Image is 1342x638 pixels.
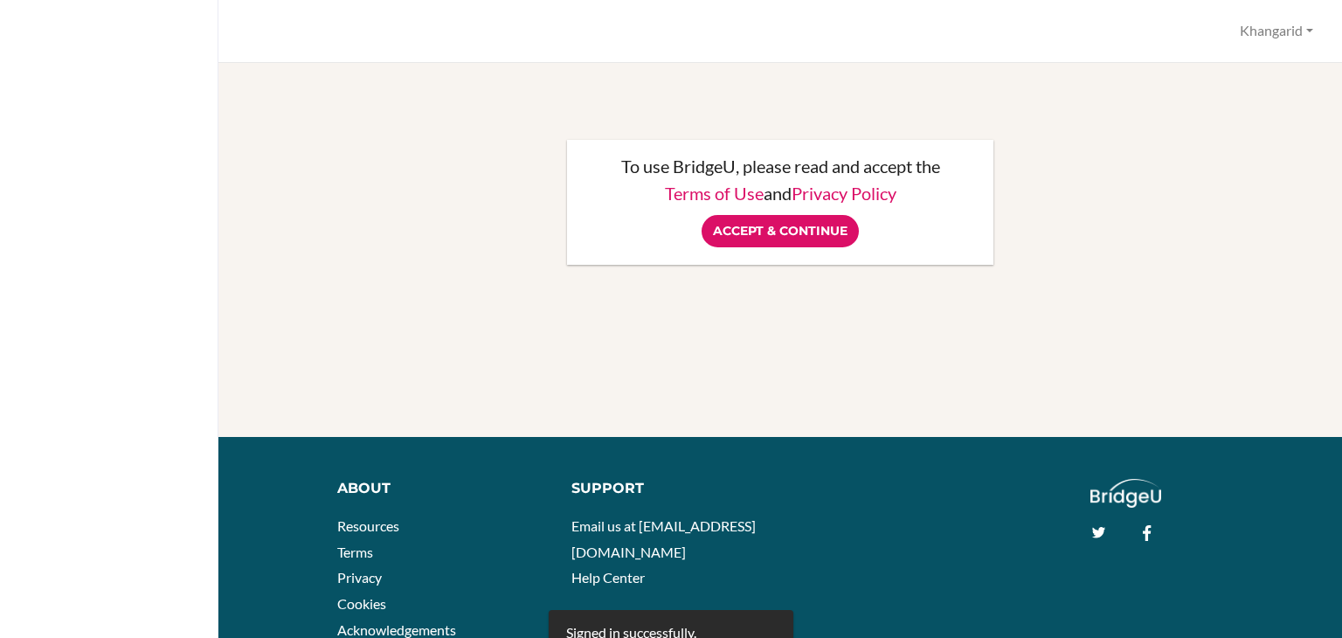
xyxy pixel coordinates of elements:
a: Terms [337,544,373,560]
a: Resources [337,517,399,534]
a: Help Center [571,569,645,586]
a: Email us at [EMAIL_ADDRESS][DOMAIN_NAME] [571,517,756,560]
button: Khangarid [1232,15,1321,47]
a: Privacy Policy [792,183,896,204]
img: logo_white@2x-f4f0deed5e89b7ecb1c2cc34c3e3d731f90f0f143d5ea2071677605dd97b5244.png [1090,479,1161,508]
p: To use BridgeU, please read and accept the [585,157,976,175]
div: Support [571,479,766,499]
a: Terms of Use [665,183,764,204]
a: Cookies [337,595,386,612]
div: About [337,479,546,499]
a: Privacy [337,569,382,586]
input: Accept & Continue [702,215,859,247]
p: and [585,184,976,202]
